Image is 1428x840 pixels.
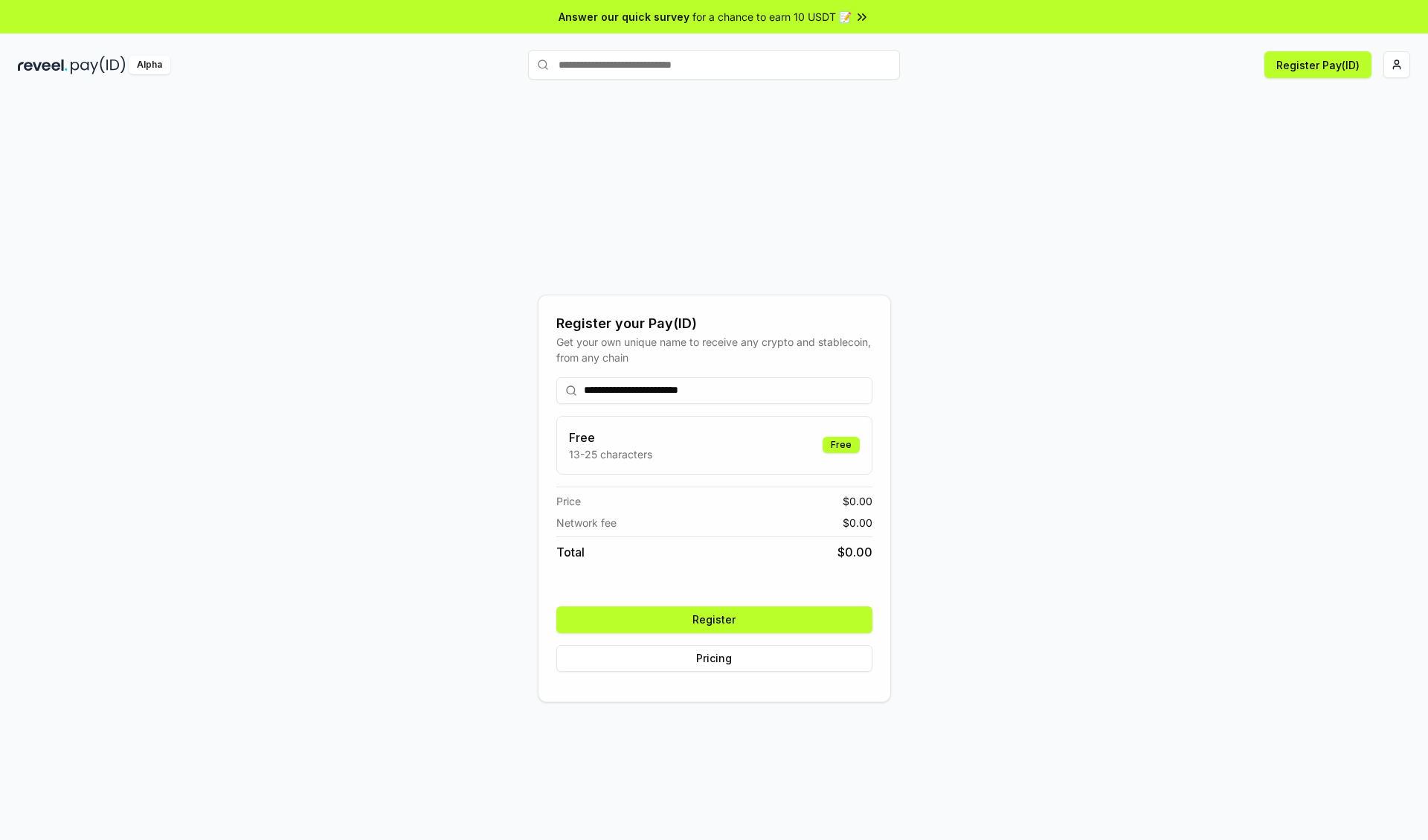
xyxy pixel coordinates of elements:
[823,437,860,453] div: Free
[843,515,872,530] span: $ 0.00
[692,9,852,25] span: for a chance to earn 10 USDT 📝
[18,56,68,74] img: reveel_dark
[129,56,170,74] div: Alpha
[556,543,585,561] span: Total
[1264,51,1371,78] button: Register Pay(ID)
[837,543,872,561] span: $ 0.00
[556,515,617,530] span: Network fee
[556,334,872,365] div: Get your own unique name to receive any crypto and stablecoin, from any chain
[569,446,652,462] p: 13-25 characters
[556,493,581,509] span: Price
[71,56,126,74] img: pay_id
[556,606,872,633] button: Register
[559,9,689,25] span: Answer our quick survey
[569,429,652,446] h3: Free
[556,645,872,672] button: Pricing
[843,493,872,509] span: $ 0.00
[556,313,872,334] div: Register your Pay(ID)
